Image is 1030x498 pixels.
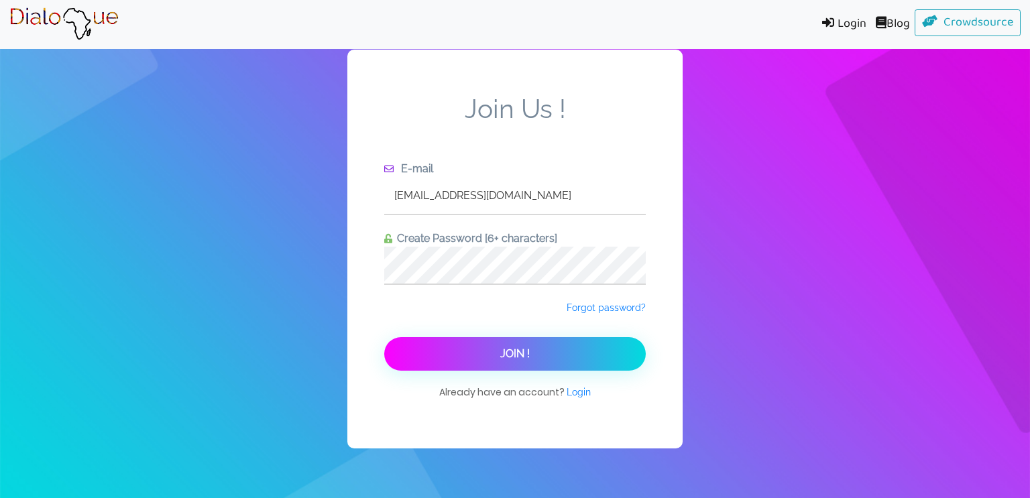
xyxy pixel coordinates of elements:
span: Forgot password? [567,302,646,313]
span: Create Password [6+ characters] [392,232,557,245]
button: Join ! [384,337,646,371]
a: Login [812,9,871,40]
a: Crowdsource [915,9,1021,36]
a: Login [567,385,591,399]
input: Enter e-mail [384,177,646,214]
span: Login [567,387,591,397]
span: Join Us ! [384,93,646,161]
span: Already have an account? [439,385,591,412]
a: Blog [871,9,915,40]
span: Join ! [500,347,530,360]
span: E-mail [396,162,433,175]
img: Brand [9,7,119,41]
a: Forgot password? [567,301,646,314]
